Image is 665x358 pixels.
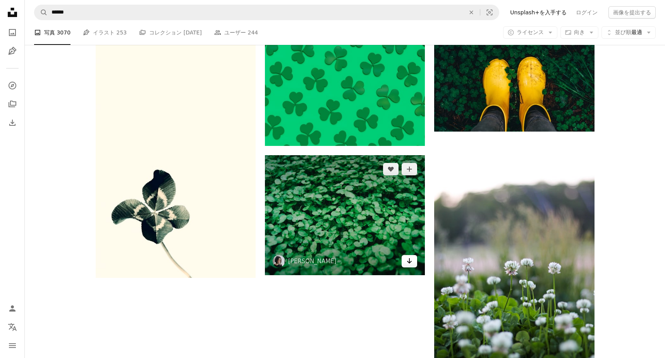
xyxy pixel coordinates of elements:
button: 画像を提出する [608,6,656,19]
a: ログイン [571,6,602,19]
img: 緑の葉の植物のクローズアップ写真 [265,155,425,275]
a: ログイン / 登録する [5,301,20,316]
form: サイト内でビジュアルを探す [34,5,499,20]
img: Kelly Sikkemaのプロフィールを見る [273,255,285,267]
a: Unsplash+を入手する [505,6,571,19]
a: イラスト 253 [83,20,127,45]
button: 全てクリア [463,5,480,20]
a: イラスト [5,43,20,59]
a: 緑の葉に白い花 [434,257,594,264]
button: ライセンス [503,26,557,39]
button: コレクションに追加する [402,163,417,175]
img: 森の緑の草の上に黄色いゴム長靴。平面図。 [434,25,594,131]
a: ホーム — Unsplash [5,5,20,22]
a: ダウンロード履歴 [5,115,20,130]
span: 253 [117,28,127,37]
a: コレクション [DATE] [139,20,202,45]
a: 写真 [5,25,20,40]
img: 黒と白の蝶のイラスト [96,38,256,278]
a: [PERSON_NAME] [288,257,337,265]
button: Unsplashで検索する [34,5,48,20]
a: 森の緑の草の上に黄色いゴム長靴。平面図。 [434,74,594,81]
span: 最適 [615,29,642,36]
span: [DATE] [184,28,202,37]
span: 並び順 [615,29,631,35]
a: コレクション [5,96,20,112]
button: 並び順最適 [601,26,656,39]
button: メニュー [5,338,20,353]
span: 244 [248,28,258,37]
button: ビジュアル検索 [480,5,499,20]
a: 黒と白の蝶のイラスト [96,154,256,161]
a: 緑の葉の植物のクローズアップ写真 [265,212,425,219]
a: ダウンロード [402,255,417,267]
button: 言語 [5,319,20,335]
button: いいね！ [383,163,399,175]
a: ユーザー 244 [214,20,258,45]
span: ライセンス [517,29,544,35]
span: 向き [574,29,585,35]
a: 探す [5,78,20,93]
button: 向き [560,26,598,39]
